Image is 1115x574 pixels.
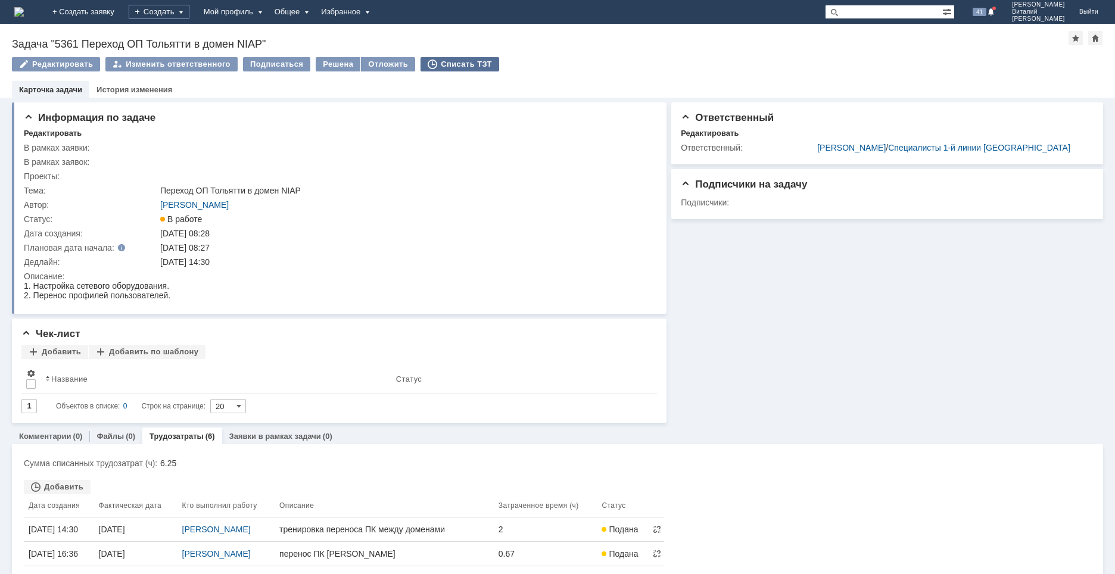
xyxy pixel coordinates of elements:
div: В рамках заявок: [24,157,158,167]
a: 0.67 [499,549,593,559]
div: Сумма списанных трудозатрат (ч): [24,458,158,468]
div: Плановая дата начала: [24,243,144,252]
div: [DATE] 08:28 [160,229,649,238]
a: [PERSON_NAME] [182,525,251,534]
a: [DATE] 16:36 [29,549,89,559]
span: 41 [973,8,986,16]
div: / [817,143,1087,152]
a: Трудозатраты [150,432,204,441]
th: Статус [597,494,650,517]
a: [PERSON_NAME] [817,143,886,152]
span: Разорвать связь [652,525,662,534]
a: История изменения [96,85,172,94]
th: Статус [391,364,647,394]
span: Информация по задаче [24,112,155,123]
div: Редактировать [681,129,739,138]
div: Дедлайн: [24,257,158,267]
a: Перейти на домашнюю страницу [14,7,24,17]
a: Специалисты 1-й линии [GEOGRAPHIC_DATA] [888,143,1070,152]
div: Автор: [24,200,158,210]
div: Описание: [24,272,651,281]
span: Подписчики на задачу [681,179,807,190]
a: [DATE] 14:30 [29,525,89,534]
a: Файлы [96,432,124,441]
div: (0) [126,432,135,441]
div: (6) [205,432,215,441]
span: [PERSON_NAME] [1012,15,1065,23]
a: перенос ПК [PERSON_NAME] [279,549,489,559]
a: Подана [602,525,645,534]
a: [DATE] [99,525,173,534]
div: Задача "5361 Переход ОП Тольятти в домен NIAP" [12,38,1069,50]
span: Объектов в списке: [56,402,120,410]
div: Дата создания: [24,229,158,238]
div: Проекты: [24,171,158,181]
div: (0) [323,432,332,441]
a: [PERSON_NAME] [182,549,251,559]
span: Виталий [1012,8,1065,15]
span: Ответственный [681,112,774,123]
span: Чек-лист [21,328,80,339]
span: В работе [160,214,202,224]
div: Сделать домашней страницей [1088,31,1102,45]
th: Дата создания [24,494,94,517]
th: Кто выполнил работу [177,494,275,517]
a: Карточка задачи [19,85,82,94]
span: Настройки [26,369,36,378]
th: Название [41,364,391,394]
div: Создать [129,5,189,19]
a: Подана [602,549,645,559]
div: Подписчики: [681,198,815,207]
span: Подана [602,549,638,559]
div: (0) [73,432,83,441]
div: 6.25 [160,458,655,468]
div: Добавить в избранное [1069,31,1083,45]
div: 0 [123,399,127,413]
div: Тема: [24,186,158,195]
th: Затраченное время (ч) [494,494,597,517]
img: logo [14,7,24,17]
th: Фактическая дата [94,494,177,517]
span: Разорвать связь [652,549,662,559]
div: [DATE] 08:27 [160,243,649,252]
div: Статус: [24,214,158,224]
div: Редактировать [24,129,82,138]
a: 2 [499,525,593,534]
div: Переход ОП Тольятти в домен NIAP [160,186,649,195]
div: Ответственный: [681,143,815,152]
div: Название [51,375,88,383]
a: Заявки в рамках задачи [229,432,321,441]
th: Описание [275,494,494,517]
span: [PERSON_NAME] [1012,1,1065,8]
a: Комментарии [19,432,71,441]
span: Расширенный поиск [942,5,954,17]
div: Статус [396,375,422,383]
a: тренировка переноса ПК между доменами [279,525,489,534]
span: Подана [602,525,638,534]
a: [DATE] [99,549,173,559]
a: [PERSON_NAME] [160,200,229,210]
div: В рамках заявки: [24,143,158,152]
div: [DATE] 14:30 [160,257,649,267]
i: Строк на странице: [56,399,205,413]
